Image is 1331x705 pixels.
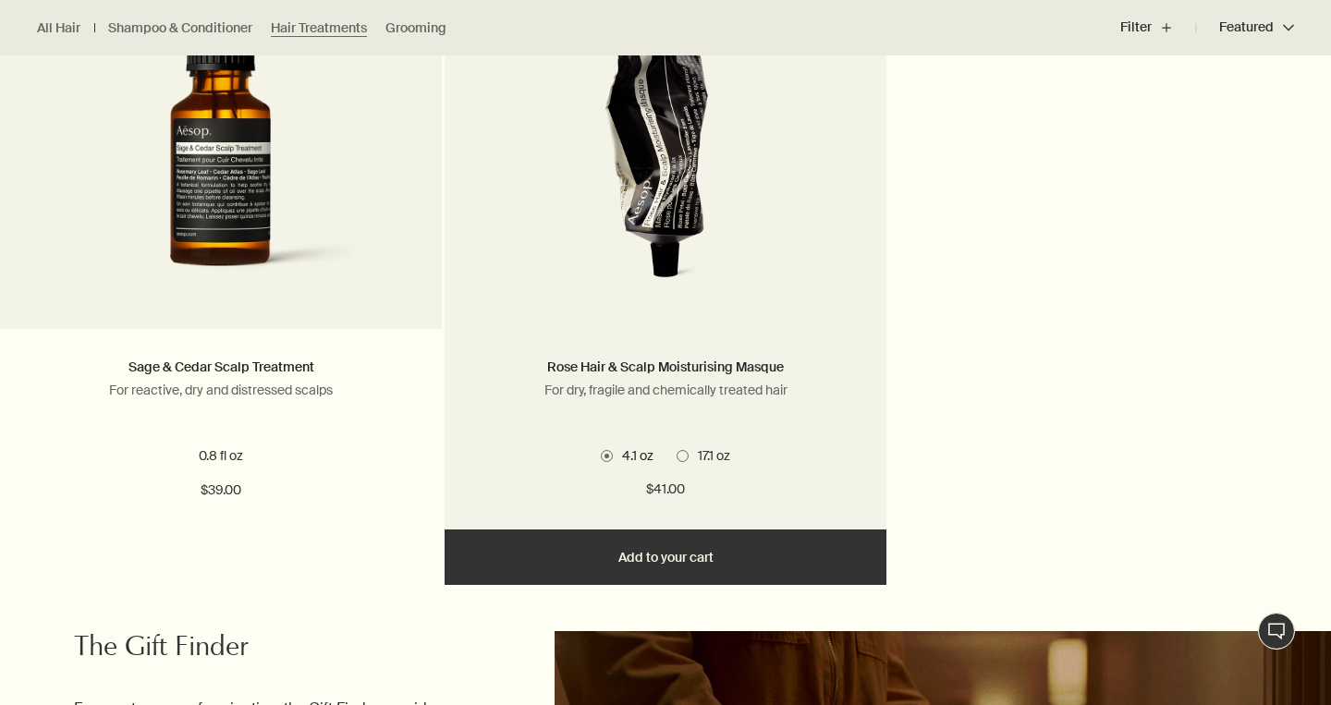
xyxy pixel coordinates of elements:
a: Grooming [385,19,446,37]
span: 17.1 oz [689,447,730,464]
button: Add to your cart - $41.00 [445,529,886,585]
button: Featured [1196,6,1294,50]
a: Hair Treatments [271,19,367,37]
span: 4.1 oz [613,447,653,464]
button: Filter [1120,6,1196,50]
a: Shampoo & Conditioner [108,19,252,37]
a: All Hair [37,19,80,37]
h2: The Gift Finder [74,631,444,668]
p: For reactive, dry and distressed scalps [28,382,414,398]
span: $39.00 [201,480,241,502]
p: For dry, fragile and chemically treated hair [472,382,859,398]
button: Live Assistance [1258,613,1295,650]
a: Rose Hair & Scalp Moisturising Masque [547,359,784,375]
span: $41.00 [646,479,685,501]
a: Sage & Cedar Scalp Treatment [128,359,314,375]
